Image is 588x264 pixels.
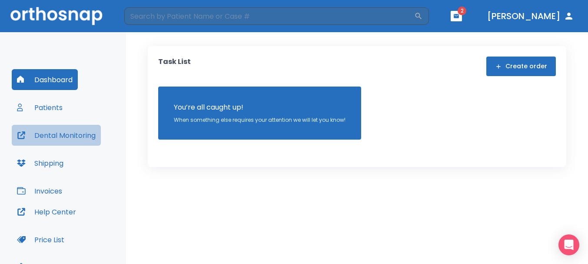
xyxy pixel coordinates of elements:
[10,7,103,25] img: Orthosnap
[12,69,78,90] button: Dashboard
[12,201,81,222] button: Help Center
[558,234,579,255] div: Open Intercom Messenger
[158,57,191,76] p: Task List
[12,153,69,174] button: Shipping
[174,102,345,113] p: You’re all caught up!
[12,125,101,146] button: Dental Monitoring
[458,7,466,15] span: 2
[12,97,68,118] button: Patients
[486,57,556,76] button: Create order
[174,116,345,124] p: When something else requires your attention we will let you know!
[12,229,70,250] button: Price List
[484,8,578,24] button: [PERSON_NAME]
[124,7,414,25] input: Search by Patient Name or Case #
[12,180,67,201] button: Invoices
